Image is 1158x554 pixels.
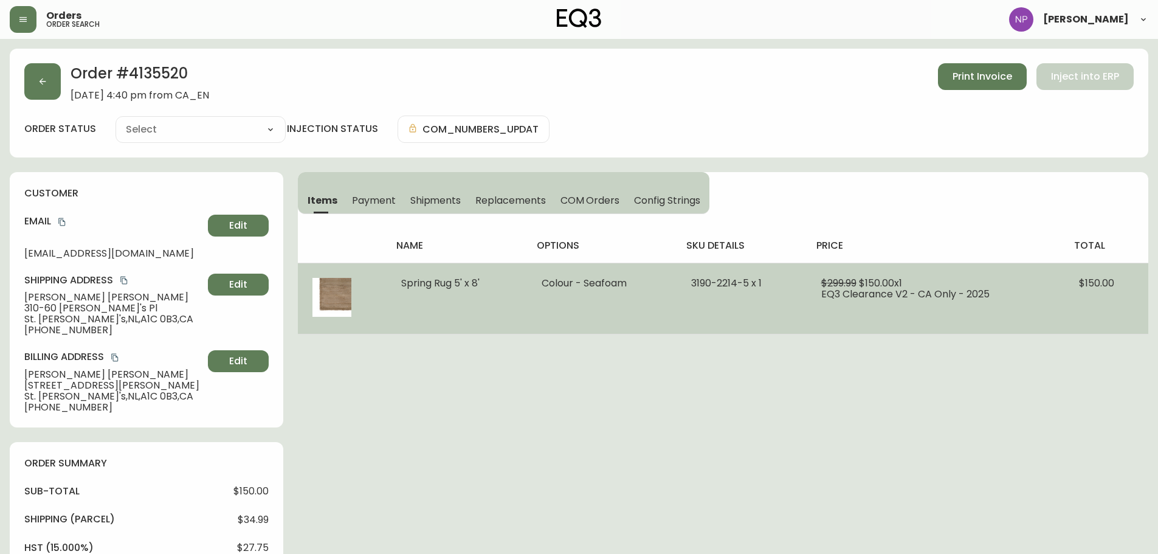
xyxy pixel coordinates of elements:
[24,369,203,380] span: [PERSON_NAME] [PERSON_NAME]
[1043,15,1129,24] span: [PERSON_NAME]
[634,194,700,207] span: Config Strings
[24,215,203,228] h4: Email
[816,239,1055,252] h4: price
[24,391,203,402] span: St. [PERSON_NAME]'s , NL , A1C 0B3 , CA
[312,278,351,317] img: 7e49caa8-1067-442b-b088-0a01aacccf7e.jpg
[24,485,80,498] h4: sub-total
[24,292,203,303] span: [PERSON_NAME] [PERSON_NAME]
[821,287,990,301] span: EQ3 Clearance V2 - CA Only - 2025
[24,402,203,413] span: [PHONE_NUMBER]
[24,314,203,325] span: St. [PERSON_NAME]'s , NL , A1C 0B3 , CA
[287,122,378,136] h4: injection status
[1079,276,1114,290] span: $150.00
[118,274,130,286] button: copy
[1074,239,1139,252] h4: total
[401,276,480,290] span: Spring Rug 5' x 8'
[46,21,100,28] h5: order search
[542,278,661,289] li: Colour - Seafoam
[537,239,666,252] h4: options
[24,350,203,364] h4: Billing Address
[109,351,121,364] button: copy
[1009,7,1033,32] img: 50f1e64a3f95c89b5c5247455825f96f
[24,187,269,200] h4: customer
[229,219,247,232] span: Edit
[475,194,545,207] span: Replacements
[237,542,269,553] span: $27.75
[71,90,209,101] span: [DATE] 4:40 pm from CA_EN
[56,216,68,228] button: copy
[691,276,762,290] span: 3190-2214-5 x 1
[24,248,203,259] span: [EMAIL_ADDRESS][DOMAIN_NAME]
[208,274,269,296] button: Edit
[24,380,203,391] span: [STREET_ADDRESS][PERSON_NAME]
[24,457,269,470] h4: order summary
[821,276,856,290] span: $299.99
[560,194,620,207] span: COM Orders
[24,325,203,336] span: [PHONE_NUMBER]
[208,350,269,372] button: Edit
[953,70,1012,83] span: Print Invoice
[71,63,209,90] h2: Order # 4135520
[352,194,396,207] span: Payment
[229,355,247,368] span: Edit
[686,239,797,252] h4: sku details
[229,278,247,291] span: Edit
[238,514,269,525] span: $34.99
[24,122,96,136] label: order status
[308,194,337,207] span: Items
[557,9,602,28] img: logo
[410,194,461,207] span: Shipments
[938,63,1027,90] button: Print Invoice
[233,486,269,497] span: $150.00
[396,239,517,252] h4: name
[24,513,115,526] h4: Shipping ( Parcel )
[46,11,81,21] span: Orders
[208,215,269,237] button: Edit
[24,274,203,287] h4: Shipping Address
[24,303,203,314] span: 310-60 [PERSON_NAME]'s Pl
[859,276,902,290] span: $150.00 x 1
